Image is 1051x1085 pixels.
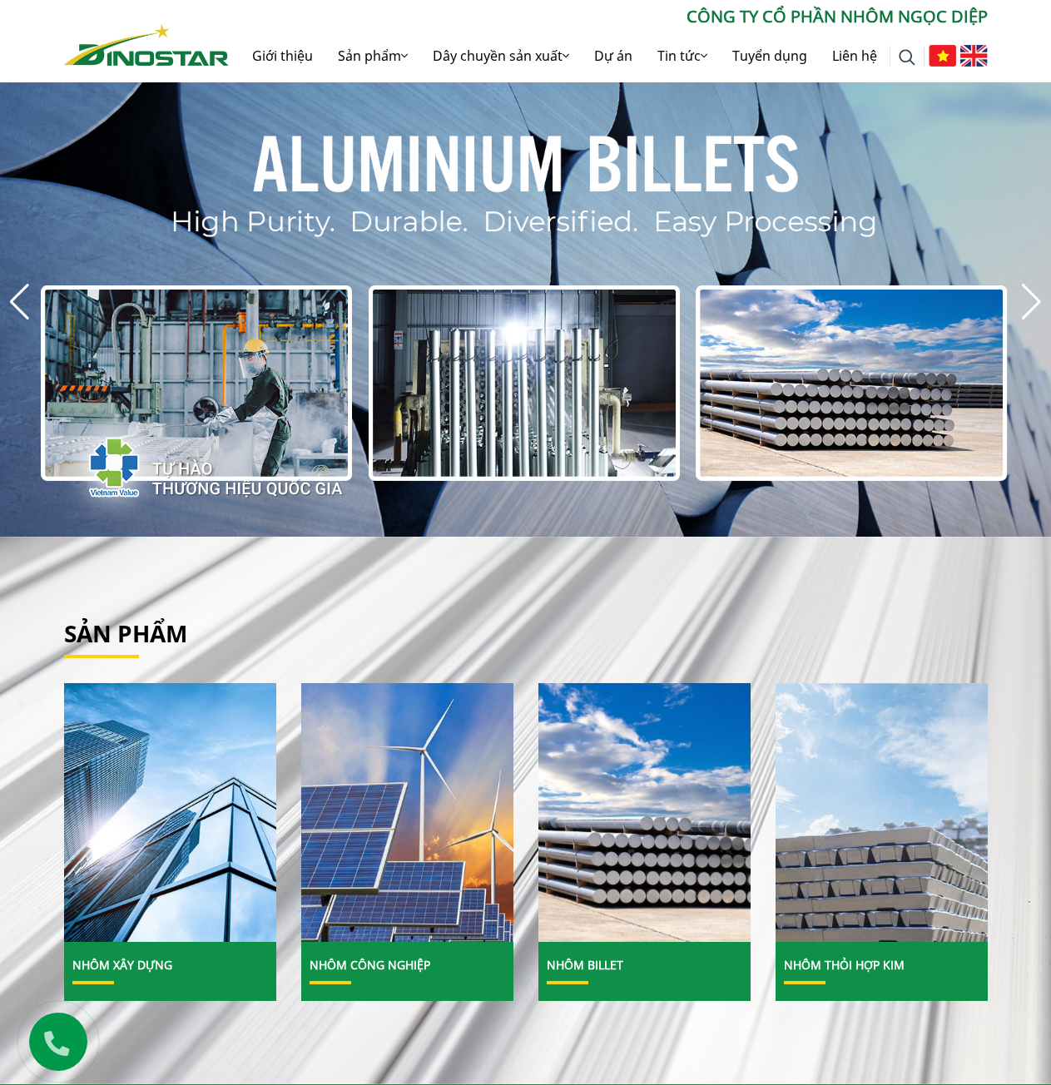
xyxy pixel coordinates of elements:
[538,682,750,942] img: Nhôm Billet
[240,29,325,82] a: Giới thiệu
[64,617,187,649] a: Sản phẩm
[960,45,988,67] img: English
[64,683,276,943] a: Nhôm Xây dựng
[776,683,988,943] a: Nhôm Thỏi hợp kim
[784,957,905,973] a: Nhôm Thỏi hợp kim
[325,29,420,82] a: Sản phẩm
[229,4,988,29] p: CÔNG TY CỔ PHẦN NHÔM NGỌC DIỆP
[64,21,229,65] a: Nhôm Dinostar
[63,682,275,942] img: Nhôm Xây dựng
[547,957,623,973] a: Nhôm Billet
[72,957,172,973] a: Nhôm Xây dựng
[301,683,513,943] a: Nhôm Công nghiệp
[300,682,513,942] img: Nhôm Công nghiệp
[775,682,987,942] img: Nhôm Thỏi hợp kim
[310,957,430,973] a: Nhôm Công nghiệp
[538,683,751,943] a: Nhôm Billet
[420,29,582,82] a: Dây chuyền sản xuất
[8,284,31,320] div: Previous slide
[582,29,645,82] a: Dự án
[39,407,345,520] img: thqg
[820,29,890,82] a: Liên hệ
[720,29,820,82] a: Tuyển dụng
[929,45,956,67] img: Tiếng Việt
[645,29,720,82] a: Tin tức
[1020,284,1043,320] div: Next slide
[64,24,229,66] img: Nhôm Dinostar
[899,49,915,66] img: search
